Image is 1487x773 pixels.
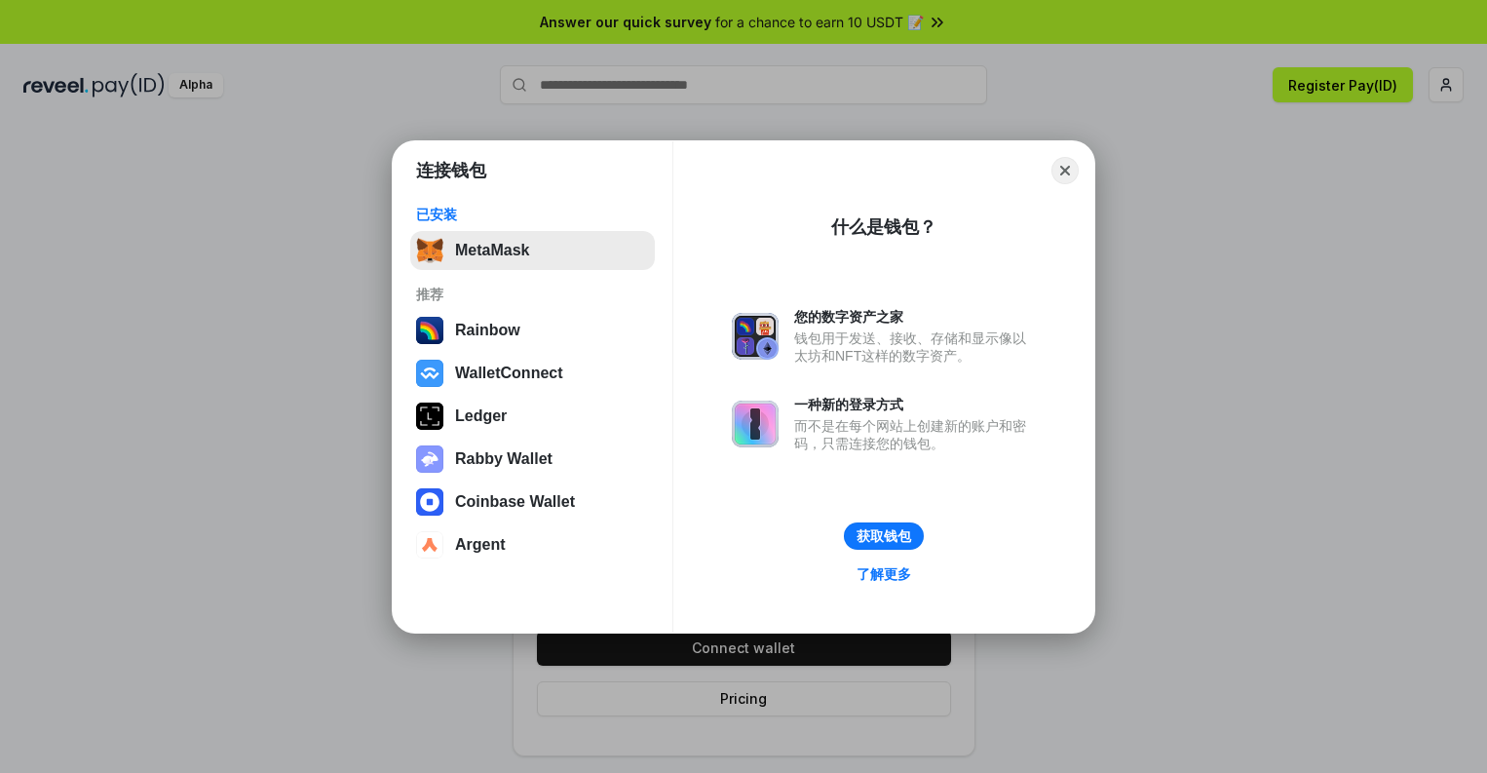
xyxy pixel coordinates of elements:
div: 获取钱包 [857,527,911,545]
div: 已安装 [416,206,649,223]
div: Rainbow [455,322,520,339]
div: MetaMask [455,242,529,259]
div: 一种新的登录方式 [794,396,1036,413]
img: svg+xml,%3Csvg%20width%3D%2228%22%20height%3D%2228%22%20viewBox%3D%220%200%2028%2028%22%20fill%3D... [416,531,443,559]
button: Rainbow [410,311,655,350]
div: 您的数字资产之家 [794,308,1036,326]
button: Close [1051,157,1079,184]
button: Rabby Wallet [410,440,655,479]
img: svg+xml,%3Csvg%20width%3D%2228%22%20height%3D%2228%22%20viewBox%3D%220%200%2028%2028%22%20fill%3D... [416,488,443,516]
div: 而不是在每个网站上创建新的账户和密码，只需连接您的钱包。 [794,417,1036,452]
div: Coinbase Wallet [455,493,575,511]
div: 推荐 [416,286,649,303]
a: 了解更多 [845,561,923,587]
button: 获取钱包 [844,522,924,550]
img: svg+xml,%3Csvg%20xmlns%3D%22http%3A%2F%2Fwww.w3.org%2F2000%2Fsvg%22%20fill%3D%22none%22%20viewBox... [732,401,779,447]
div: 钱包用于发送、接收、存储和显示像以太坊和NFT这样的数字资产。 [794,329,1036,365]
div: WalletConnect [455,365,563,382]
button: MetaMask [410,231,655,270]
div: Ledger [455,407,507,425]
h1: 连接钱包 [416,159,486,182]
button: Coinbase Wallet [410,483,655,522]
button: WalletConnect [410,354,655,393]
div: 什么是钱包？ [831,215,936,239]
button: Argent [410,525,655,564]
button: Ledger [410,397,655,436]
img: svg+xml,%3Csvg%20xmlns%3D%22http%3A%2F%2Fwww.w3.org%2F2000%2Fsvg%22%20fill%3D%22none%22%20viewBox... [416,445,443,473]
img: svg+xml,%3Csvg%20xmlns%3D%22http%3A%2F%2Fwww.w3.org%2F2000%2Fsvg%22%20width%3D%2228%22%20height%3... [416,403,443,430]
img: svg+xml,%3Csvg%20width%3D%22120%22%20height%3D%22120%22%20viewBox%3D%220%200%20120%20120%22%20fil... [416,317,443,344]
img: svg+xml,%3Csvg%20width%3D%2228%22%20height%3D%2228%22%20viewBox%3D%220%200%2028%2028%22%20fill%3D... [416,360,443,387]
img: svg+xml,%3Csvg%20xmlns%3D%22http%3A%2F%2Fwww.w3.org%2F2000%2Fsvg%22%20fill%3D%22none%22%20viewBox... [732,313,779,360]
img: svg+xml,%3Csvg%20fill%3D%22none%22%20height%3D%2233%22%20viewBox%3D%220%200%2035%2033%22%20width%... [416,237,443,264]
div: Rabby Wallet [455,450,553,468]
div: 了解更多 [857,565,911,583]
div: Argent [455,536,506,554]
